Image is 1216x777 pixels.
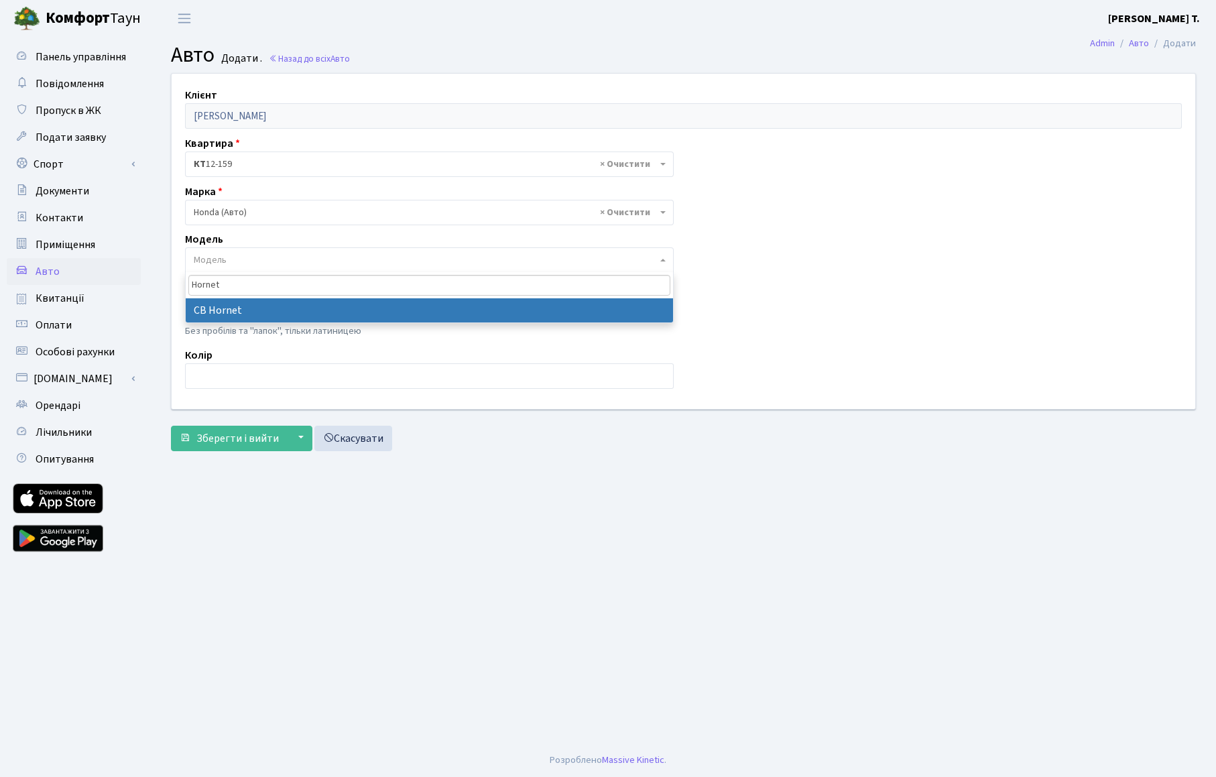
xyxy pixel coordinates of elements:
[7,312,141,339] a: Оплати
[196,431,279,446] span: Зберегти і вийти
[36,211,83,225] span: Контакти
[194,158,206,171] b: КТ
[1090,36,1115,50] a: Admin
[36,398,80,413] span: Орендарі
[600,158,650,171] span: Видалити всі елементи
[185,200,674,225] span: Honda (Авто)
[185,152,674,177] span: <b>КТ</b>&nbsp;&nbsp;&nbsp;&nbsp;12-159
[7,204,141,231] a: Контакти
[600,206,650,219] span: Видалити всі елементи
[171,40,215,70] span: Авто
[7,446,141,473] a: Опитування
[185,231,223,247] label: Модель
[36,291,84,306] span: Квитанції
[186,298,673,322] li: CB Hornet
[269,52,350,65] a: Назад до всіхАвто
[185,184,223,200] label: Марка
[330,52,350,65] span: Авто
[185,87,217,103] label: Клієнт
[314,426,392,451] a: Скасувати
[219,52,262,65] small: Додати .
[7,392,141,419] a: Орендарі
[7,151,141,178] a: Спорт
[36,237,95,252] span: Приміщення
[36,130,106,145] span: Подати заявку
[46,7,110,29] b: Комфорт
[7,178,141,204] a: Документи
[7,44,141,70] a: Панель управління
[1129,36,1149,50] a: Авто
[7,365,141,392] a: [DOMAIN_NAME]
[1070,29,1216,58] nav: breadcrumb
[550,753,666,768] div: Розроблено .
[13,5,40,32] img: logo.png
[194,206,657,219] span: Honda (Авто)
[7,70,141,97] a: Повідомлення
[194,253,227,267] span: Модель
[168,7,201,29] button: Переключити навігацію
[36,318,72,333] span: Оплати
[194,158,657,171] span: <b>КТ</b>&nbsp;&nbsp;&nbsp;&nbsp;12-159
[602,753,664,767] a: Massive Kinetic
[7,124,141,151] a: Подати заявку
[185,135,240,152] label: Квартира
[171,426,288,451] button: Зберегти і вийти
[7,97,141,124] a: Пропуск в ЖК
[185,347,212,363] label: Колір
[36,452,94,467] span: Опитування
[36,76,104,91] span: Повідомлення
[7,231,141,258] a: Приміщення
[36,184,89,198] span: Документи
[7,258,141,285] a: Авто
[36,345,115,359] span: Особові рахунки
[36,103,101,118] span: Пропуск в ЖК
[1108,11,1200,26] b: [PERSON_NAME] Т.
[36,425,92,440] span: Лічильники
[1149,36,1196,51] li: Додати
[36,264,60,279] span: Авто
[1108,11,1200,27] a: [PERSON_NAME] Т.
[36,50,126,64] span: Панель управління
[46,7,141,30] span: Таун
[7,339,141,365] a: Особові рахунки
[185,324,674,339] p: Без пробілів та "лапок", тільки латиницею
[7,419,141,446] a: Лічильники
[7,285,141,312] a: Квитанції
